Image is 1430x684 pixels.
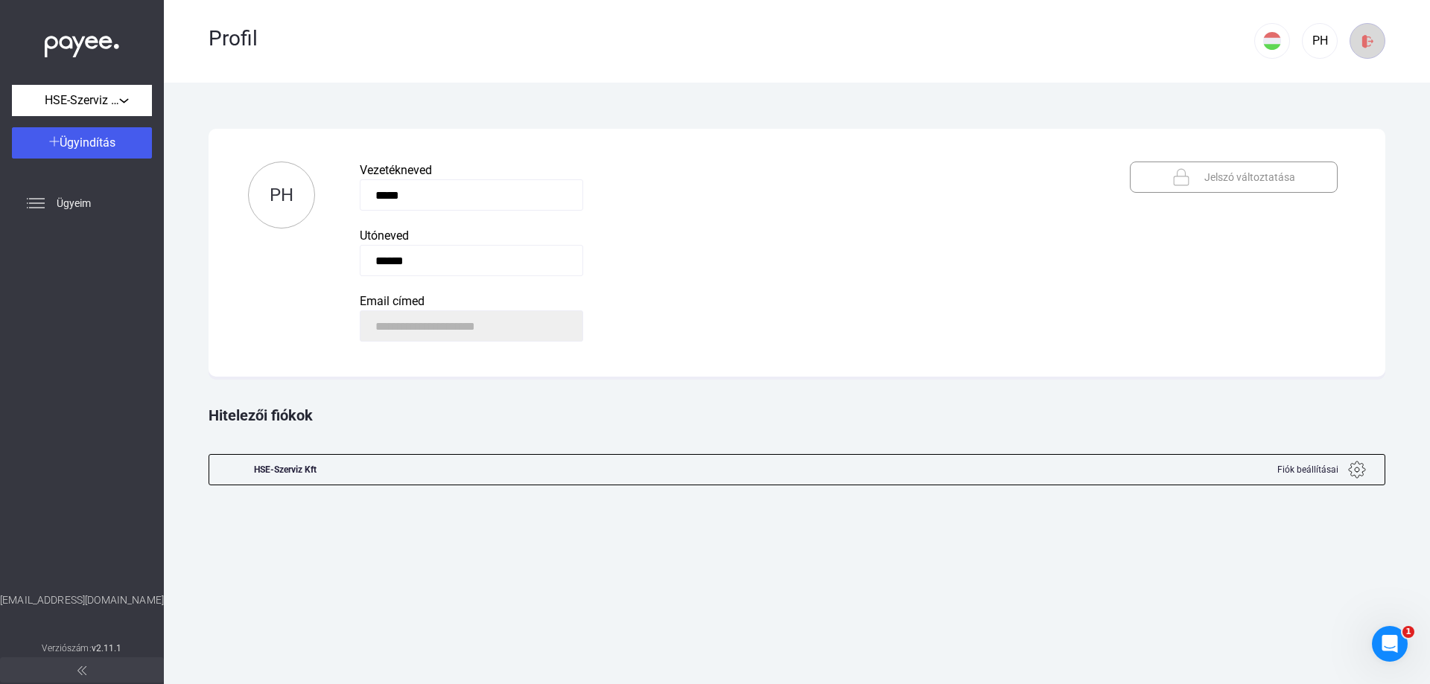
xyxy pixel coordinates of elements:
[1130,162,1338,193] button: lock-blueJelszó változtatása
[60,135,115,150] span: Ügyindítás
[1360,33,1376,49] img: logout-red
[92,643,122,653] strong: v2.11.1
[49,136,60,147] img: plus-white.svg
[360,162,1085,179] div: Vezetékneved
[27,194,45,212] img: list.svg
[57,194,91,212] span: Ügyeim
[45,28,119,58] img: white-payee-white-dot.svg
[1172,168,1190,186] img: lock-blue
[1302,23,1338,59] button: PH
[1350,23,1385,59] button: logout-red
[1348,461,1366,479] img: gear.svg
[1402,626,1414,638] span: 1
[209,26,1254,51] div: Profil
[209,384,1385,447] div: Hitelezői fiókok
[1204,168,1295,186] span: Jelszó változtatása
[1307,32,1332,50] div: PH
[1263,32,1281,50] img: HU
[360,227,1085,245] div: Utóneved
[1277,461,1338,479] span: Fiók beállításai
[248,162,315,228] button: PH
[1258,455,1385,485] button: Fiók beállításai
[270,185,293,205] span: PH
[45,92,119,109] span: HSE-Szerviz Kft
[1372,626,1408,662] iframe: Intercom live chat
[12,85,152,116] button: HSE-Szerviz Kft
[77,666,86,675] img: arrow-double-left-grey.svg
[360,293,1085,310] div: Email címed
[254,455,317,485] div: HSE-Szerviz Kft
[12,127,152,159] button: Ügyindítás
[1254,23,1290,59] button: HU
